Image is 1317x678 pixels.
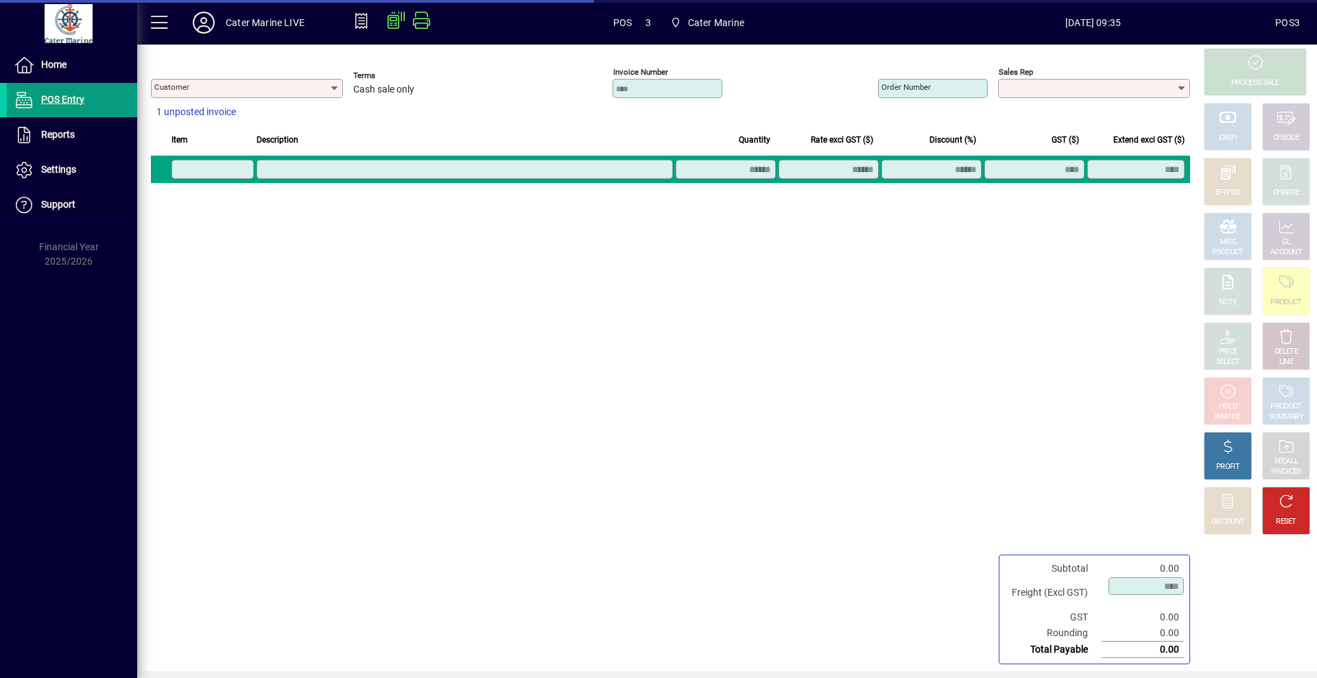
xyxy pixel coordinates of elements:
[999,67,1033,77] mat-label: Sales rep
[1102,561,1184,577] td: 0.00
[1113,132,1185,147] span: Extend excl GST ($)
[1219,298,1237,308] div: NOTE
[1273,133,1299,143] div: CHEQUE
[7,118,137,152] a: Reports
[1102,625,1184,642] td: 0.00
[1216,357,1240,367] div: SELECT
[1211,517,1244,527] div: DISCOUNT
[7,48,137,82] a: Home
[41,94,84,105] span: POS Entry
[1102,642,1184,658] td: 0.00
[171,132,188,147] span: Item
[1102,609,1184,625] td: 0.00
[1271,467,1301,477] div: INVOICES
[1231,78,1279,88] div: PROCESS SALE
[41,129,75,140] span: Reports
[1219,402,1237,412] div: HOLD
[1275,12,1300,34] div: POS3
[811,132,873,147] span: Rate excl GST ($)
[1005,561,1102,577] td: Subtotal
[1269,412,1303,422] div: SUMMARY
[41,164,76,175] span: Settings
[7,153,137,187] a: Settings
[1270,247,1302,258] div: ACCOUNT
[1216,462,1239,472] div: PROFIT
[665,10,750,35] span: Cater Marine
[929,132,976,147] span: Discount (%)
[1270,402,1301,412] div: PRODUCT
[1220,237,1236,247] div: MISC
[1273,188,1300,198] div: CHARGE
[151,100,241,125] button: 1 unposted invoice
[1279,357,1293,367] div: LINE
[226,12,305,34] div: Cater Marine LIVE
[881,82,931,92] mat-label: Order number
[613,12,632,34] span: POS
[41,199,75,210] span: Support
[154,82,189,92] mat-label: Customer
[613,67,668,77] mat-label: Invoice number
[688,12,744,34] span: Cater Marine
[257,132,298,147] span: Description
[1212,247,1243,258] div: PRODUCT
[1274,457,1298,467] div: RECALL
[1270,298,1301,308] div: PRODUCT
[1005,577,1102,609] td: Freight (Excl GST)
[1005,642,1102,658] td: Total Payable
[7,188,137,222] a: Support
[1219,347,1237,357] div: PRICE
[1215,188,1241,198] div: EFTPOS
[739,132,770,147] span: Quantity
[1219,133,1237,143] div: CASH
[1274,347,1298,357] div: DELETE
[353,84,414,95] span: Cash sale only
[1282,237,1291,247] div: GL
[1215,412,1240,422] div: INVOICE
[41,59,67,70] span: Home
[353,71,436,80] span: Terms
[1005,625,1102,642] td: Rounding
[911,12,1275,34] span: [DATE] 09:35
[1005,609,1102,625] td: GST
[1052,132,1079,147] span: GST ($)
[1276,517,1296,527] div: RESET
[182,10,226,35] button: Profile
[645,12,651,34] span: 3
[156,105,236,119] span: 1 unposted invoice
